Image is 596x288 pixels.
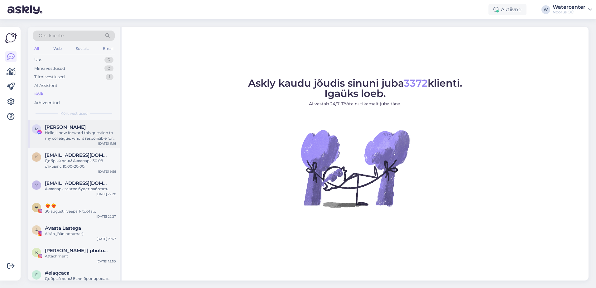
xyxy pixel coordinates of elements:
span: Kõik vestlused [60,111,88,116]
span: M [35,127,38,131]
div: Добрый день! Аквапарк 30.08 открыт с 10:00-20:00. [45,158,116,169]
span: 3372 [404,77,428,89]
div: Email [102,45,115,53]
span: Margarita Ader [45,124,86,130]
div: [DATE] 11:16 [98,141,116,146]
div: Добрый день! Если бронировать через наш сайт, то ужины можно добавить отдельно. [45,276,116,287]
span: #eiaqcaca [45,270,70,276]
div: 0 [104,57,113,63]
span: Askly kaudu jõudis sinuni juba klienti. Igaüks loeb. [248,77,462,99]
span: K [35,250,38,255]
div: Aitäh, jään ootama :) [45,231,116,237]
div: 0 [104,65,113,72]
span: A [35,228,38,232]
div: [DATE] 22:27 [96,214,116,219]
div: Watercenter [553,5,585,10]
div: Arhiveeritud [34,100,60,106]
p: AI vastab 24/7. Tööta nutikamalt juba täna. [248,101,462,107]
span: ❤ [35,205,38,210]
span: Avasta Lastega [45,225,81,231]
div: Attachment [45,253,116,259]
div: Kõik [34,91,43,97]
div: [DATE] 9:56 [98,169,116,174]
div: Tiimi vestlused [34,74,65,80]
div: [DATE] 19:47 [97,237,116,241]
div: Web [52,45,63,53]
span: v [35,183,38,187]
span: Karina | photographer & lifestyle [45,248,110,253]
div: Uus [34,57,42,63]
div: [DATE] 15:50 [97,259,116,264]
div: Hello, I now forward this question to my colleague, who is responsible for this. The reply will b... [45,130,116,141]
div: 1 [106,74,113,80]
div: Minu vestlused [34,65,65,72]
div: W [541,5,550,14]
span: ❤️‍🔥❤️‍🔥 [45,203,57,209]
div: AI Assistent [34,83,57,89]
span: e [35,272,38,277]
div: [DATE] 22:28 [96,192,116,196]
img: Askly Logo [5,32,17,44]
span: vassiljevajelena@inbox.ru [45,180,110,186]
div: Аквапарк завтра будет работать. [45,186,116,192]
div: Socials [74,45,90,53]
div: 30 augustil veepark töötab. [45,209,116,214]
a: WatercenterNoorus OÜ [553,5,592,15]
span: Otsi kliente [39,32,64,39]
div: All [33,45,40,53]
img: No Chat active [299,112,411,224]
span: k [35,155,38,159]
span: ksjuza_stepanova@mail.ru [45,152,110,158]
div: Aktiivne [488,4,526,15]
div: Noorus OÜ [553,10,585,15]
